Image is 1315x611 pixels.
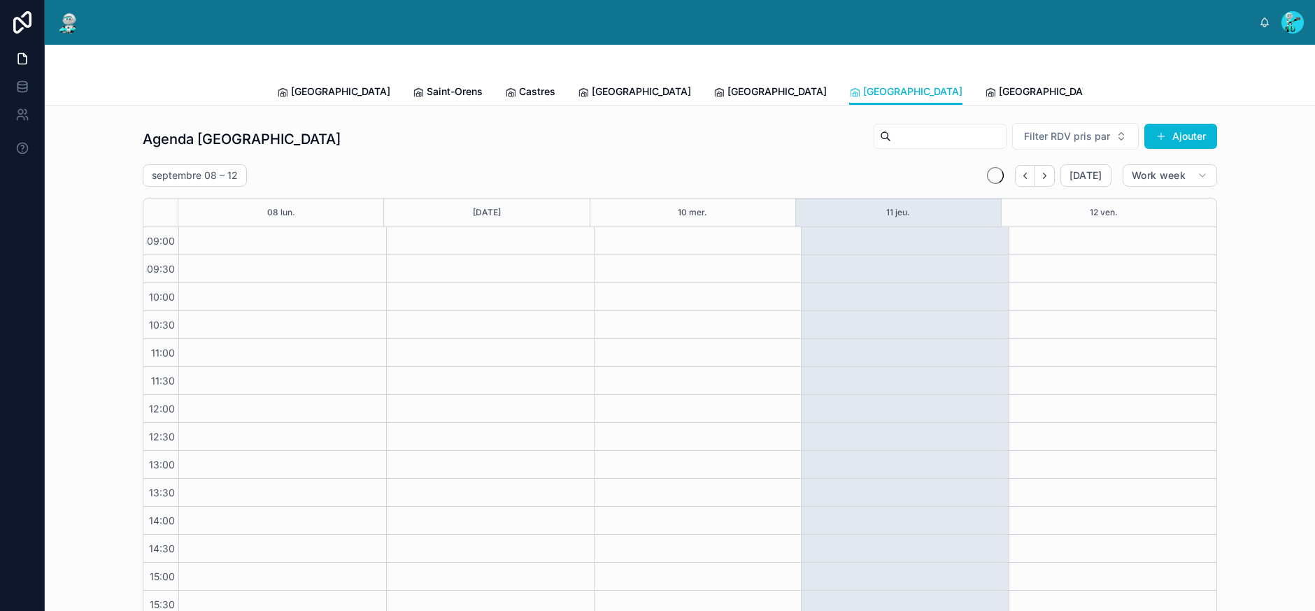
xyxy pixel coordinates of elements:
span: 09:00 [143,235,178,247]
span: 12:30 [145,431,178,443]
span: 15:30 [146,598,178,610]
span: 11:00 [148,347,178,359]
h1: Agenda [GEOGRAPHIC_DATA] [143,129,341,149]
div: scrollable content [92,20,1259,25]
span: 12:00 [145,403,178,415]
a: Castres [505,79,555,107]
span: [GEOGRAPHIC_DATA] [999,85,1098,99]
h2: septembre 08 – 12 [152,168,238,182]
a: [GEOGRAPHIC_DATA] [849,79,962,106]
span: 10:30 [145,319,178,331]
span: 13:00 [145,459,178,470]
button: 08 lun. [267,199,295,227]
button: [DATE] [1060,164,1111,187]
button: Back [1015,165,1035,187]
button: 12 ven. [1090,199,1118,227]
span: Filter RDV pris par [1024,129,1110,143]
button: Select Button [1012,123,1139,150]
span: Saint-Orens [427,85,483,99]
span: 15:00 [146,570,178,582]
span: [GEOGRAPHIC_DATA] [291,85,390,99]
span: 11:30 [148,375,178,387]
span: Work week [1132,169,1186,182]
button: [DATE] [473,199,501,227]
button: Next [1035,165,1055,187]
span: [GEOGRAPHIC_DATA] [863,85,962,99]
button: Ajouter [1144,124,1217,149]
span: 14:30 [145,542,178,554]
button: Work week [1123,164,1217,187]
a: [GEOGRAPHIC_DATA] [713,79,827,107]
span: 13:30 [145,487,178,498]
span: 09:30 [143,263,178,275]
span: [GEOGRAPHIC_DATA] [592,85,691,99]
span: 10:00 [145,291,178,303]
button: 11 jeu. [886,199,910,227]
a: Saint-Orens [413,79,483,107]
span: [GEOGRAPHIC_DATA] [727,85,827,99]
span: 14:00 [145,515,178,526]
img: App logo [56,11,81,34]
button: 10 mer. [678,199,707,227]
a: [GEOGRAPHIC_DATA] [277,79,390,107]
span: Castres [519,85,555,99]
span: [DATE] [1069,169,1102,182]
a: [GEOGRAPHIC_DATA] [985,79,1098,107]
a: [GEOGRAPHIC_DATA] [578,79,691,107]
